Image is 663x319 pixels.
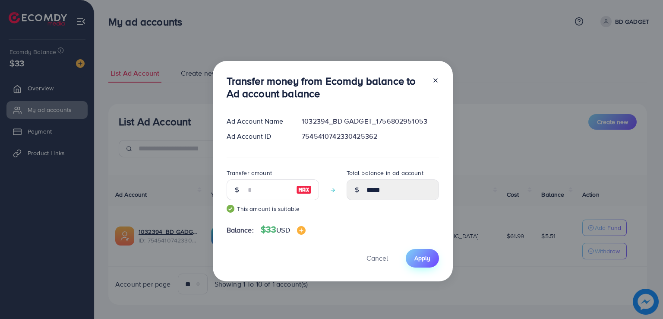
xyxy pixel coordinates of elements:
[366,253,388,263] span: Cancel
[227,75,425,100] h3: Transfer money from Ecomdy balance to Ad account balance
[296,185,312,195] img: image
[295,116,445,126] div: 1032394_BD GADGET_1756802951053
[276,225,290,235] span: USD
[227,169,272,177] label: Transfer amount
[356,249,399,268] button: Cancel
[297,226,306,235] img: image
[414,254,430,262] span: Apply
[227,225,254,235] span: Balance:
[227,204,319,213] small: This amount is suitable
[227,205,234,213] img: guide
[220,116,295,126] div: Ad Account Name
[406,249,439,268] button: Apply
[347,169,423,177] label: Total balance in ad account
[220,131,295,141] div: Ad Account ID
[261,224,306,235] h4: $33
[295,131,445,141] div: 7545410742330425362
